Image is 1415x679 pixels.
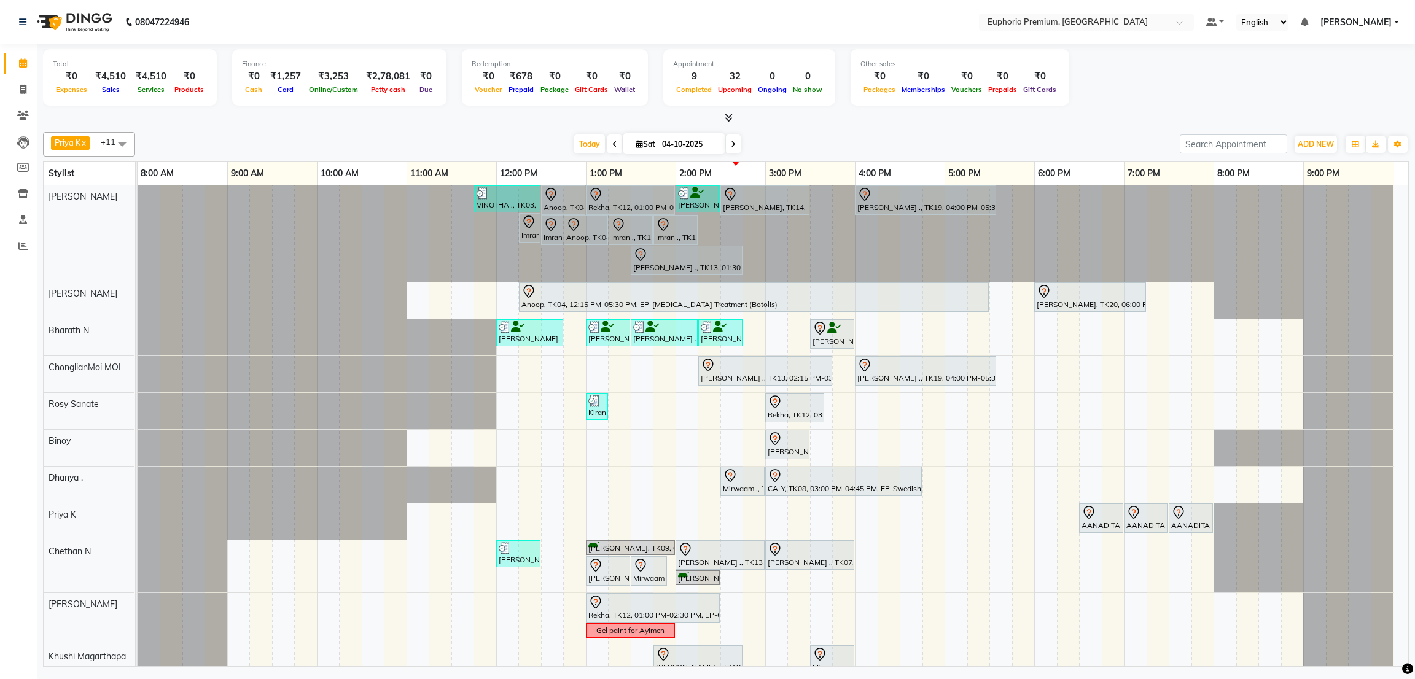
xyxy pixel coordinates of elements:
div: ₹2,78,081 [361,69,415,83]
a: 1:00 PM [587,165,625,182]
a: 9:00 AM [228,165,267,182]
div: ₹678 [505,69,537,83]
a: x [80,138,86,147]
div: [PERSON_NAME], TK09, 02:00 PM-02:30 PM, EP-[PERSON_NAME] Trim/Design MEN [677,572,719,584]
input: 2025-10-04 [658,135,720,153]
span: Voucher [472,85,505,94]
div: 9 [673,69,715,83]
span: Memberships [899,85,948,94]
div: Anoop, TK04, 12:15 PM-05:30 PM, EP-[MEDICAL_DATA] Treatment (Botolis) [520,284,988,310]
div: [PERSON_NAME], TK05, 12:00 PM-12:45 PM, EEP-HAIR CUT (Senior Stylist) with hairwash MEN [497,321,562,344]
div: VINOTHA ., TK03, 11:45 AM-12:30 PM, EP-HAIR CUT (Creative Stylist) with hairwash MEN [475,187,539,211]
span: Due [416,85,435,94]
span: No show [790,85,825,94]
div: AANADITA ., TK06, 07:00 PM-07:30 PM, EP-Laser Full Legs [1125,505,1167,531]
a: 9:00 PM [1304,165,1343,182]
span: Online/Custom [306,85,361,94]
span: Rosy Sanate [49,398,99,409]
span: Packages [860,85,899,94]
div: ₹1,257 [265,69,306,83]
div: AANADITA ., TK06, 06:30 PM-07:00 PM, EP-Laser Full Arms [1080,505,1122,531]
b: 08047224946 [135,5,189,39]
a: 6:00 PM [1035,165,1074,182]
div: [PERSON_NAME] ., TK01, 03:00 PM-03:30 PM, EP-Foot Massage (30 Mins) [766,432,808,457]
div: [PERSON_NAME] ., TK19, 04:00 PM-05:35 PM, EP-Tefiti Coffee Pedi [856,358,995,384]
div: Rekha, TK12, 03:00 PM-03:40 PM, EP-Gel Paint Application [766,395,823,421]
div: [PERSON_NAME], TK14, 02:30 PM-03:30 PM, EP-Artistic Cut - Senior Stylist [722,187,808,213]
div: ₹0 [171,69,207,83]
div: Imran ., TK15, 12:15 PM-12:30 PM, EP-Eyebrows Threading [520,215,539,241]
div: [PERSON_NAME] ., TK18, 01:45 PM-02:45 PM, EP-Tefiti Coffee Pedi [655,647,741,673]
div: [PERSON_NAME] ., TK13, 01:30 PM-02:45 PM, EP-Pedipure [PERSON_NAME] [632,247,741,273]
div: Rekha, TK12, 01:00 PM-02:30 PM, EP-Cookies & Cup Cake Mani [587,595,719,621]
div: ₹0 [985,69,1020,83]
div: Imran ., TK15, 01:15 PM-01:45 PM, EEP-HAIR CUT (Senior Stylist) with hairwash MEN [610,217,652,243]
span: Priya K [49,509,76,520]
span: Prepaid [505,85,537,94]
div: [PERSON_NAME] ., TK16, 01:00 PM-01:30 PM, EEP-HAIR CUT (Senior Stylist) with hairwash MEN [587,321,629,344]
div: [PERSON_NAME], TK09, 01:00 PM-02:00 PM, EEP-HAIR CUT (Senior Stylist) with hairwash MEN [587,542,674,554]
img: logo [31,5,115,39]
span: ADD NEW [1298,139,1334,149]
div: 0 [755,69,790,83]
div: [PERSON_NAME] ., TK07, 03:00 PM-04:00 PM, EP-HAIR CUT (Creative Stylist) with hairwash MEN [766,542,853,568]
div: ₹3,253 [306,69,361,83]
span: Completed [673,85,715,94]
div: Redemption [472,59,638,69]
div: Imran ., TK15, 01:45 PM-02:15 PM, EP-[PERSON_NAME] Trim/Design MEN [655,217,696,243]
div: Other sales [860,59,1059,69]
span: Ongoing [755,85,790,94]
span: Priya K [55,138,80,147]
a: 11:00 AM [407,165,451,182]
div: Mirwaam ., TK17, 03:30 PM-04:00 PM, EP-Tefiti Coffee Pedi [811,647,853,673]
div: ₹0 [1020,69,1059,83]
a: 2:00 PM [676,165,715,182]
span: Stylist [49,168,74,179]
a: 5:00 PM [945,165,984,182]
span: Wallet [611,85,638,94]
div: ₹0 [537,69,572,83]
div: ₹0 [860,69,899,83]
a: 10:00 AM [318,165,362,182]
span: Bharath N [49,325,89,336]
span: Vouchers [948,85,985,94]
span: Binoy [49,435,71,446]
div: Appointment [673,59,825,69]
div: Rekha, TK12, 01:00 PM-02:00 PM, EP-Cookies & Cup Cake Pedi [587,187,674,213]
div: ₹0 [611,69,638,83]
div: [PERSON_NAME] ., TK13, 02:00 PM-03:00 PM, EP-Cover Fusion MEN [677,542,763,568]
a: 8:00 AM [138,165,177,182]
div: [PERSON_NAME], TK20, 06:00 PM-07:15 PM, EP-Regenerate (Intense Alchemy) M [1035,284,1145,310]
div: [PERSON_NAME] ., TK02, 02:15 PM-02:45 PM, EP-Regular shave MEN [700,321,741,344]
a: 12:00 PM [497,165,540,182]
span: Gift Cards [1020,85,1059,94]
div: [PERSON_NAME] ., TK19, 04:00 PM-05:35 PM, EP-Tefiti Coffee Pedi [856,187,995,213]
span: Expenses [53,85,90,94]
span: Sat [633,139,658,149]
div: Kiran ., TK10, 01:00 PM-01:15 PM, EP-Eyebrows Threading [587,395,607,418]
span: Sales [99,85,123,94]
input: Search Appointment [1180,134,1287,153]
span: [PERSON_NAME] [49,288,117,299]
div: Anoop, TK04, 12:30 PM-01:00 PM, EEP-HAIR CUT (Senior Stylist) with hairwash MEN [542,187,584,213]
span: [PERSON_NAME] [1320,16,1392,29]
div: [PERSON_NAME] ., TK11, 03:30 PM-04:00 PM, EP-[PERSON_NAME] Trim/Design MEN [811,321,853,347]
span: Package [537,85,572,94]
span: [PERSON_NAME] [49,599,117,610]
span: Khushi Magarthapa [49,651,126,662]
div: ₹0 [242,69,265,83]
div: 0 [790,69,825,83]
div: Mirwaam ., TK17, 02:30 PM-03:00 PM, EP-Leg Massage (30 Mins) [722,468,763,494]
span: Products [171,85,207,94]
div: [PERSON_NAME], TK05, 12:00 PM-12:30 PM, EEP-HAIR CUT (Senior Stylist) with hairwash MEN [497,542,539,565]
span: Prepaids [985,85,1020,94]
span: Card [275,85,297,94]
span: Chethan N [49,546,91,557]
a: 7:00 PM [1125,165,1163,182]
div: ₹0 [899,69,948,83]
div: [PERSON_NAME] ., TK13, 02:15 PM-03:45 PM, EP-Pedipure [PERSON_NAME] [700,358,831,384]
div: ₹0 [572,69,611,83]
span: Services [134,85,168,94]
span: Cash [242,85,265,94]
div: Anoop, TK04, 12:45 PM-01:15 PM, EP-[PERSON_NAME] Trim/Design MEN [565,217,607,243]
